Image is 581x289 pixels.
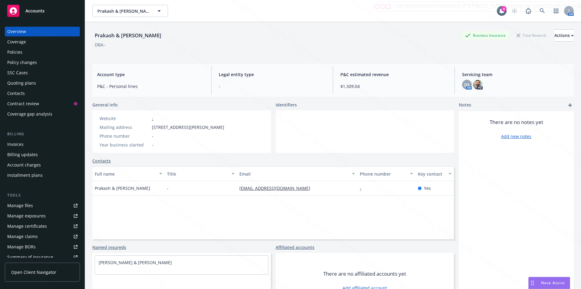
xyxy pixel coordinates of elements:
a: Accounts [5,2,80,19]
div: Installment plans [7,170,43,180]
div: Policy changes [7,58,37,67]
span: Notes [459,102,471,109]
div: Tools [5,192,80,198]
div: Policies [7,47,22,57]
div: Billing [5,131,80,137]
a: - [152,116,153,121]
div: Prakash & [PERSON_NAME] [92,32,164,39]
span: - [167,185,169,191]
a: Coverage [5,37,80,47]
a: Quoting plans [5,78,80,88]
div: Manage files [7,201,33,210]
span: There are no notes yet [490,119,543,126]
span: Accounts [25,8,44,13]
button: Email [237,166,357,181]
div: Title [167,171,228,177]
span: - [152,133,153,139]
a: Affiliated accounts [276,244,314,250]
div: Full name [95,171,156,177]
div: Quoting plans [7,78,36,88]
span: - [219,83,326,89]
button: Full name [92,166,165,181]
a: add [566,102,574,109]
a: Start snowing [508,5,520,17]
a: Manage exposures [5,211,80,221]
span: Prakash & [PERSON_NAME] [97,8,150,14]
a: Installment plans [5,170,80,180]
a: Overview [5,27,80,36]
a: Manage certificates [5,221,80,231]
span: Yes [424,185,431,191]
a: Contract review [5,99,80,109]
a: Manage BORs [5,242,80,252]
div: Coverage gap analysis [7,109,52,119]
button: Actions [554,29,574,42]
span: P&C - Personal lines [97,83,204,89]
a: Policies [5,47,80,57]
a: Named insureds [92,244,126,250]
span: Servicing team [462,71,569,78]
span: Prakash & [PERSON_NAME] [95,185,150,191]
button: Prakash & [PERSON_NAME] [92,5,168,17]
a: - [360,185,366,191]
a: [EMAIL_ADDRESS][DOMAIN_NAME] [239,185,315,191]
a: Invoices [5,139,80,149]
div: Manage exposures [7,211,46,221]
a: Manage claims [5,232,80,241]
div: SSC Cases [7,68,28,78]
a: Add new notes [501,133,531,139]
div: Key contact [418,171,445,177]
span: Identifiers [276,102,297,108]
div: DBA: - [95,42,106,48]
a: Account charges [5,160,80,170]
span: - [152,142,153,148]
span: General info [92,102,118,108]
span: Nova Assist [541,280,565,285]
a: [PERSON_NAME] & [PERSON_NAME] [99,260,172,265]
a: Policy changes [5,58,80,67]
div: Manage claims [7,232,38,241]
button: Nova Assist [528,277,570,289]
span: Account type [97,71,204,78]
a: Report a Bug [522,5,534,17]
div: 4 [501,6,507,12]
div: Manage BORs [7,242,36,252]
a: Switch app [550,5,562,17]
div: Business Insurance [462,32,509,39]
span: Legal entity type [219,71,326,78]
div: Overview [7,27,26,36]
span: [STREET_ADDRESS][PERSON_NAME] [152,124,224,130]
div: Manage certificates [7,221,47,231]
div: Email [239,171,348,177]
a: Billing updates [5,150,80,160]
div: Invoices [7,139,24,149]
a: Contacts [5,89,80,98]
button: Title [165,166,237,181]
a: Manage files [5,201,80,210]
div: Year business started [100,142,149,148]
div: Total Rewards [514,32,550,39]
div: Mailing address [100,124,149,130]
div: Contract review [7,99,39,109]
div: Phone number [100,133,149,139]
img: photo [473,80,483,89]
a: Contacts [92,158,111,164]
span: $1,509.04 [340,83,447,89]
div: Actions [554,30,574,41]
div: Billing updates [7,150,38,160]
button: Key contact [415,166,454,181]
button: Phone number [357,166,415,181]
span: DS [464,82,470,88]
div: Drag to move [529,277,536,289]
a: Coverage gap analysis [5,109,80,119]
span: P&C estimated revenue [340,71,447,78]
div: Contacts [7,89,25,98]
div: Summary of insurance [7,252,53,262]
a: Search [536,5,548,17]
span: Open Client Navigator [11,269,56,275]
div: Coverage [7,37,26,47]
span: There are no affiliated accounts yet [323,270,406,277]
div: Account charges [7,160,41,170]
a: SSC Cases [5,68,80,78]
